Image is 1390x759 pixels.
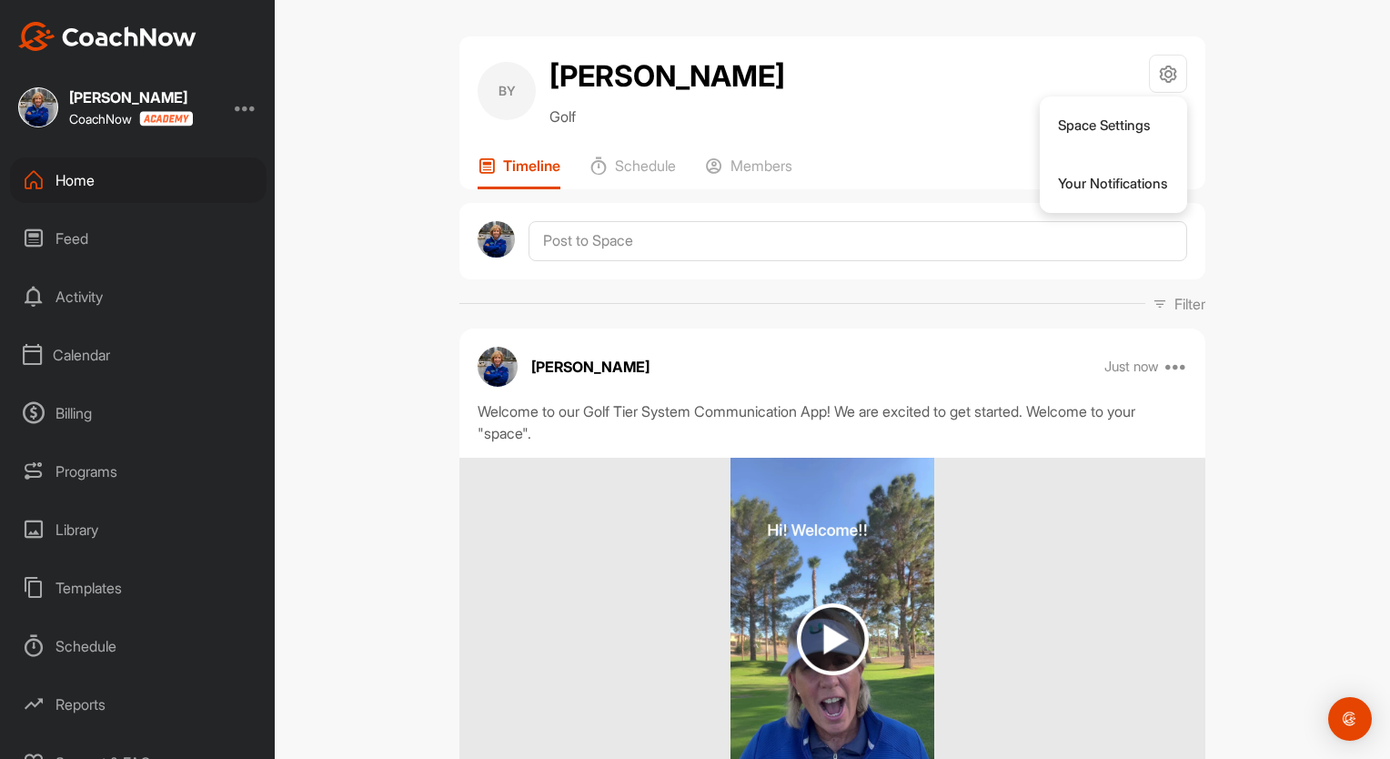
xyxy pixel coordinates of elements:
img: play [797,603,869,675]
div: Library [10,507,267,552]
div: Calendar [10,332,267,378]
div: CoachNow [69,111,193,126]
div: Home [10,157,267,203]
p: Just now [1104,358,1159,376]
img: square_508683bb63c20030243b62f9819a4b51.jpg [18,87,58,127]
p: Golf [549,106,785,127]
div: Open Intercom Messenger [1328,697,1372,741]
li: Space Settings [1040,96,1188,155]
div: Billing [10,390,267,436]
p: Schedule [615,157,676,175]
div: Activity [10,274,267,319]
img: CoachNow acadmey [139,111,193,126]
p: Timeline [503,157,560,175]
p: Members [730,157,792,175]
h2: [PERSON_NAME] [549,55,785,98]
img: CoachNow [18,22,196,51]
div: BY [478,62,536,120]
div: Feed [10,216,267,261]
div: [PERSON_NAME] [69,90,193,105]
li: Your Notifications [1040,155,1188,213]
p: Filter [1174,293,1205,315]
div: Reports [10,682,267,727]
div: Welcome to our Golf Tier System Communication App! We are excited to get started. Welcome to your... [478,400,1187,444]
img: avatar [478,221,515,258]
div: Programs [10,449,267,494]
p: [PERSON_NAME] [531,356,650,378]
div: Schedule [10,623,267,669]
div: Templates [10,565,267,611]
img: avatar [478,347,518,387]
